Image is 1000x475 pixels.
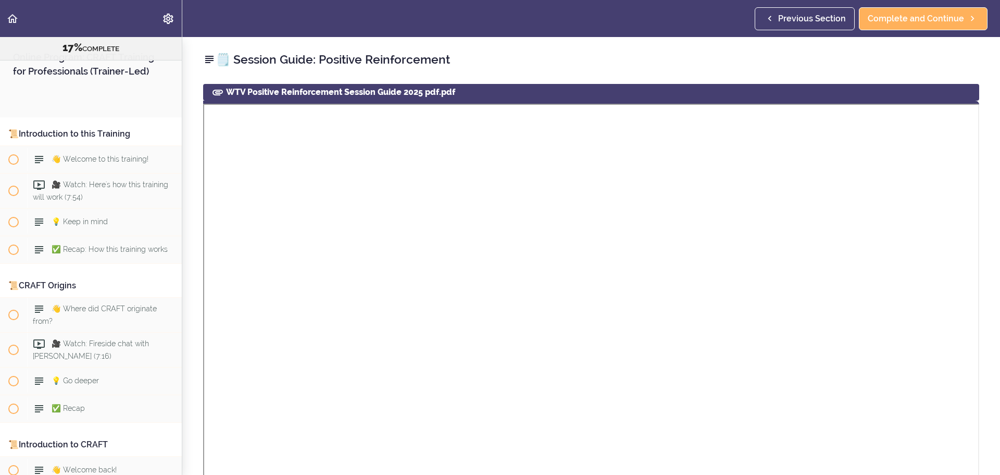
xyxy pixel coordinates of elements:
span: 👋 Welcome back! [52,466,117,474]
span: 17% [63,41,82,54]
span: 🎥 Watch: Fireside chat with [PERSON_NAME] (7:16) [33,339,149,360]
span: ✅ Recap: How this training works [52,245,168,253]
span: ✅ Recap [52,404,85,412]
span: Previous Section [778,13,846,25]
svg: Back to course curriculum [6,13,19,25]
span: 👋 Where did CRAFT originate from? [33,305,157,325]
h2: 🗒️ Session Guide: Positive Reinforcement [203,51,979,68]
div: WTV Positive Reinforcement Session Guide 2025 pdf.pdf [203,84,979,101]
span: 👋 Welcome to this training! [52,155,148,163]
div: COMPLETE [13,41,169,55]
a: Complete and Continue [859,7,988,30]
span: 🎥 Watch: Here's how this training will work (7:54) [33,180,168,201]
span: 💡 Keep in mind [52,217,108,226]
svg: Settings Menu [162,13,174,25]
span: 💡 Go deeper [52,376,99,385]
a: Previous Section [755,7,855,30]
span: Complete and Continue [868,13,964,25]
